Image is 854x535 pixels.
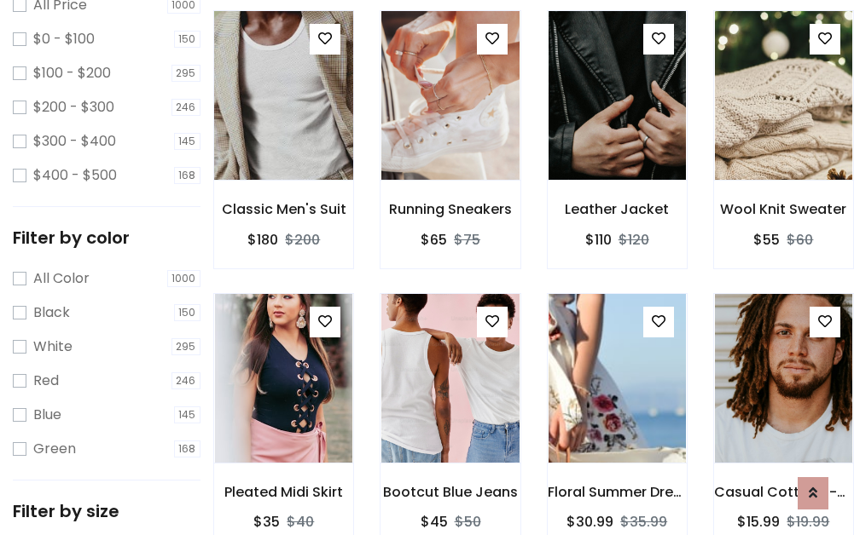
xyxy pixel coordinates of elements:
[548,201,687,217] h6: Leather Jacket
[171,65,201,82] span: 295
[33,302,70,323] label: Black
[171,372,201,389] span: 246
[174,406,201,423] span: 145
[33,29,95,49] label: $0 - $100
[174,304,201,321] span: 150
[13,501,200,521] h5: Filter by size
[33,165,117,186] label: $400 - $500
[381,484,520,500] h6: Bootcut Blue Jeans
[33,337,73,357] label: White
[787,512,829,532] del: $19.99
[33,63,111,83] label: $100 - $200
[33,268,90,289] label: All Color
[214,484,353,500] h6: Pleated Midi Skirt
[174,167,201,184] span: 168
[33,131,116,152] label: $300 - $400
[585,232,612,248] h6: $110
[566,514,613,530] h6: $30.99
[214,201,353,217] h6: Classic Men's Suit
[33,439,76,459] label: Green
[620,512,667,532] del: $35.99
[33,405,61,425] label: Blue
[247,232,278,248] h6: $180
[33,371,59,391] label: Red
[714,201,853,217] h6: Wool Knit Sweater
[714,484,853,500] h6: Casual Cotton T-Shirt
[287,512,314,532] del: $40
[381,201,520,217] h6: Running Sneakers
[619,230,649,250] del: $120
[174,31,201,48] span: 150
[787,230,813,250] del: $60
[171,338,201,355] span: 295
[167,270,201,287] span: 1000
[421,232,447,248] h6: $65
[421,514,448,530] h6: $45
[285,230,320,250] del: $200
[548,484,687,500] h6: Floral Summer Dress
[174,440,201,457] span: 168
[454,230,480,250] del: $75
[174,133,201,150] span: 145
[737,514,780,530] h6: $15.99
[33,97,114,118] label: $200 - $300
[455,512,481,532] del: $50
[171,99,201,116] span: 246
[253,514,280,530] h6: $35
[13,227,200,248] h5: Filter by color
[753,232,780,248] h6: $55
